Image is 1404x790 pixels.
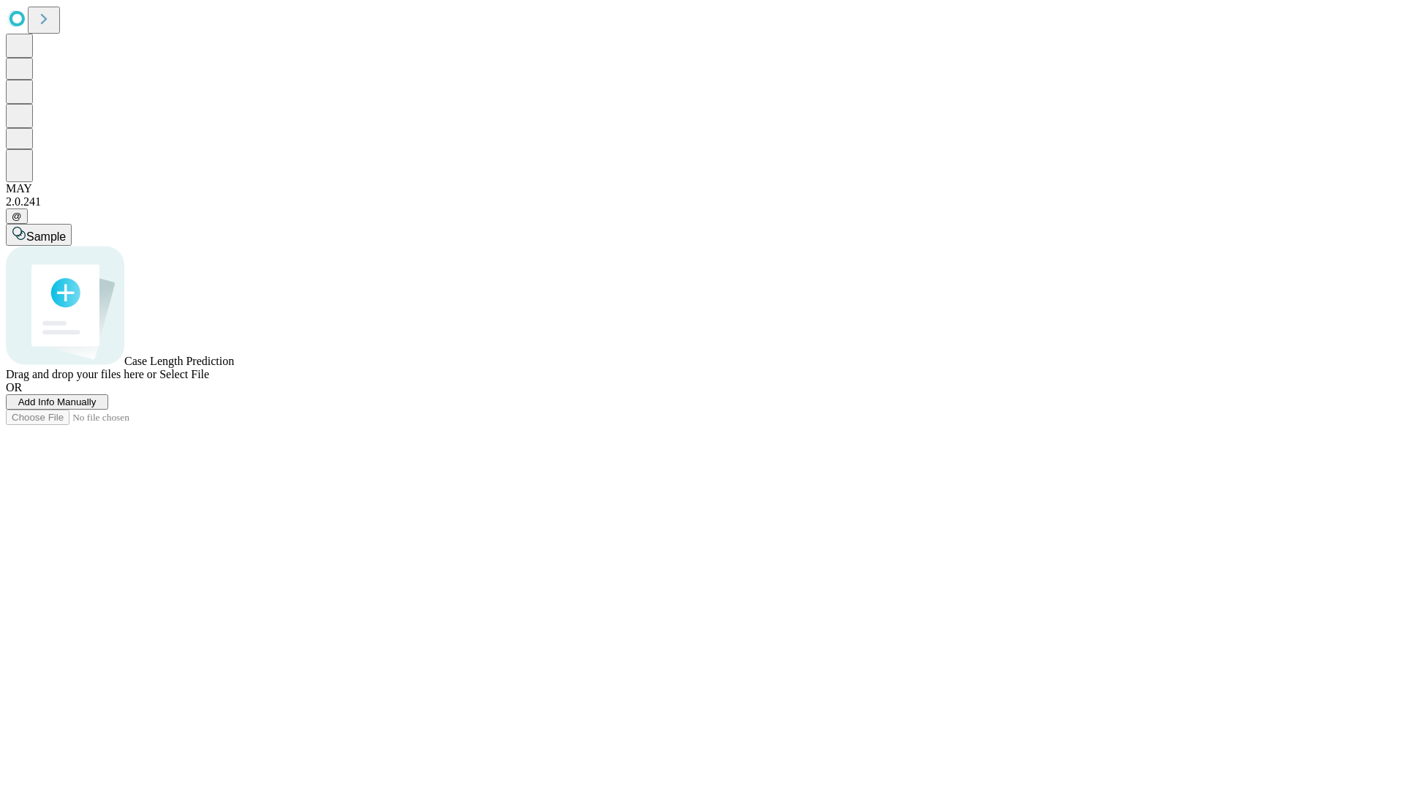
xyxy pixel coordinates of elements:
span: Drag and drop your files here or [6,368,156,380]
span: OR [6,381,22,394]
span: Add Info Manually [18,396,97,407]
span: @ [12,211,22,222]
button: @ [6,208,28,224]
button: Sample [6,224,72,246]
span: Case Length Prediction [124,355,234,367]
span: Select File [159,368,209,380]
span: Sample [26,230,66,243]
div: MAY [6,182,1398,195]
button: Add Info Manually [6,394,108,410]
div: 2.0.241 [6,195,1398,208]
